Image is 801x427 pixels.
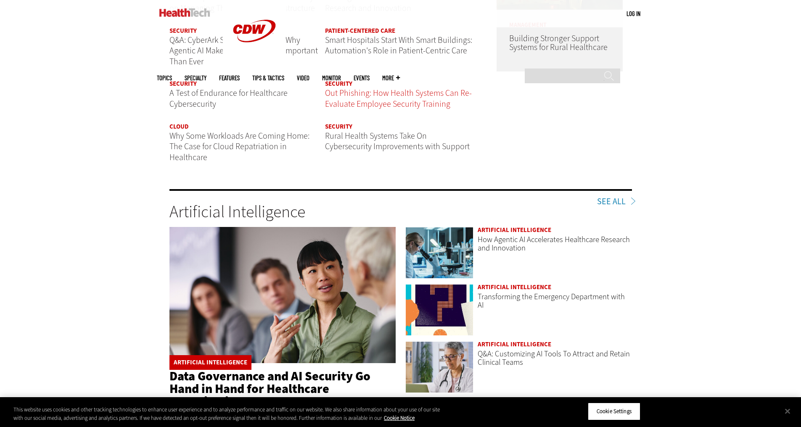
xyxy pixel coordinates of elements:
[322,75,341,81] a: MonITor
[384,414,415,422] a: More information about your privacy
[478,340,551,348] a: Artificial Intelligence
[405,227,473,280] a: scientist looks through microscope in lab
[478,226,551,234] a: Artificial Intelligence
[185,75,206,81] span: Specialty
[159,8,210,17] img: Home
[325,87,472,110] a: Out Phishing: How Health Systems Can Re-Evaluate Employee Security Training
[169,203,632,220] h3: Artificial Intelligence
[325,122,352,131] a: Security
[169,130,309,163] a: Why Some Workloads Are Coming Home: The Case for Cloud Repatriation in Healthcare
[627,9,640,18] div: User menu
[405,227,473,279] img: scientist looks through microscope in lab
[169,227,396,363] img: woman discusses data governance
[157,75,172,81] span: Topics
[219,75,240,81] a: Features
[13,406,441,422] div: This website uses cookies and other tracking technologies to enhance user experience and to analy...
[405,341,473,393] img: doctor on laptop
[169,368,370,410] a: Data Governance and AI Security Go Hand in Hand for Healthcare Organizations
[405,284,473,337] a: illustration of question mark
[597,198,632,206] a: See All
[778,402,797,420] button: Close
[588,403,640,420] button: Cookie Settings
[223,55,286,64] a: CDW
[169,87,288,110] a: A Test of Endurance for Healthcare Cybersecurity
[478,348,630,367] a: Q&A: Customizing AI Tools To Attract and Retain Clinical Teams
[325,130,470,153] a: Rural Health Systems Take On Cybersecurity Improvements with Support
[627,10,640,17] a: Log in
[478,291,625,310] a: Transforming the Emergency Department with AI
[478,234,630,253] a: How Agentic AI Accelerates Healthcare Research and Innovation
[382,75,400,81] span: More
[405,284,473,336] img: illustration of question mark
[354,75,370,81] a: Events
[297,75,309,81] a: Video
[478,283,551,291] a: Artificial Intelligence
[405,341,473,394] a: doctor on laptop
[169,122,189,131] a: Cloud
[174,358,247,366] a: Artificial Intelligence
[252,75,284,81] a: Tips & Tactics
